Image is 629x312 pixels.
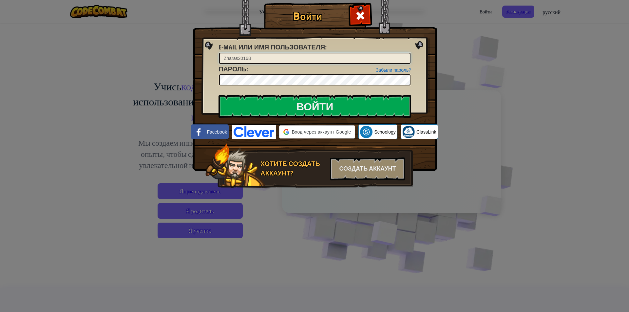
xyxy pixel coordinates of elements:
a: Забыли пароль? [376,67,411,73]
label: : [219,64,248,74]
span: Schoology [374,129,395,135]
img: clever-logo-blue.png [232,125,276,139]
span: Facebook [207,129,227,135]
img: classlink-logo-small.png [402,126,415,138]
div: Создать аккаунт [330,157,405,180]
div: Хотите создать аккаунт? [260,159,326,178]
label: : [219,43,327,52]
h1: Войти [266,10,349,22]
img: facebook_small.png [193,126,205,138]
span: Вход через аккаунт Google [292,129,351,135]
span: ClassLink [416,129,436,135]
span: E-mail или имя пользователя [219,43,325,51]
span: Пароль [219,64,246,73]
img: schoology.png [360,126,372,138]
div: Вход через аккаунт Google [279,125,355,138]
input: Войти [219,95,411,118]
